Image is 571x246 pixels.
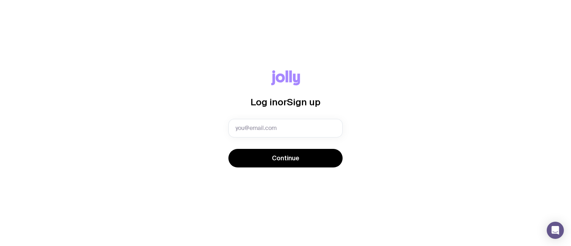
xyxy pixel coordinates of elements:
span: Continue [272,154,299,162]
span: or [278,97,287,107]
div: Open Intercom Messenger [547,222,564,239]
input: you@email.com [228,119,343,137]
span: Sign up [287,97,320,107]
button: Continue [228,149,343,167]
span: Log in [251,97,278,107]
